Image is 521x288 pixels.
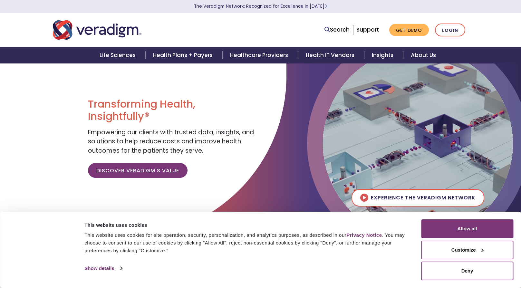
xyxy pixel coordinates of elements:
a: Discover Veradigm's Value [88,163,188,178]
a: Privacy Notice [346,232,382,238]
span: Learn More [324,3,327,9]
a: Health IT Vendors [298,47,364,63]
div: This website uses cookies [84,221,407,229]
a: Login [435,24,465,37]
a: The Veradigm Network: Recognized for Excellence in [DATE]Learn More [194,3,327,9]
a: Insights [364,47,403,63]
a: Get Demo [389,24,429,36]
button: Allow all [421,219,513,238]
a: Search [324,25,350,34]
img: Veradigm logo [53,19,141,41]
span: Empowering our clients with trusted data, insights, and solutions to help reduce costs and improv... [88,128,254,155]
a: Health Plans + Payers [145,47,222,63]
a: Support [356,26,379,34]
a: Show details [84,264,122,273]
a: Life Sciences [92,47,145,63]
a: Healthcare Providers [222,47,298,63]
button: Deny [421,262,513,280]
button: Customize [421,241,513,259]
h1: Transforming Health, Insightfully® [88,98,256,123]
div: This website uses cookies for site operation, security, personalization, and analytics purposes, ... [84,231,407,254]
a: About Us [403,47,444,63]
